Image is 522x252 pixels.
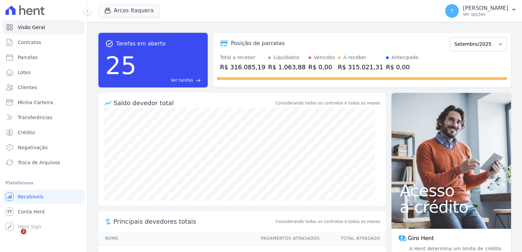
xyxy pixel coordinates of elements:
[171,77,193,83] span: Ver tarefas
[268,62,306,72] div: R$ 1.063,88
[391,54,418,61] div: Antecipado
[276,100,380,106] div: Considerando todos os contratos e todos os meses
[3,96,84,109] a: Minha Carteira
[451,9,454,13] span: T
[220,54,265,61] div: Total a receber
[105,48,137,83] div: 25
[18,84,37,91] span: Clientes
[3,141,84,154] a: Negativação
[18,54,38,61] span: Parcelas
[463,12,508,17] p: Ver opções
[139,77,201,83] a: Ver tarefas east
[408,234,434,242] span: Giro Hent
[18,208,45,215] span: Conta Hent
[113,98,274,108] div: Saldo devedor total
[98,4,160,17] button: Arcos Itaquera
[314,54,335,61] div: Vencidos
[18,39,41,46] span: Contratos
[343,54,367,61] div: A receber
[105,40,113,48] span: task_alt
[3,190,84,204] a: Recebíveis
[7,229,23,245] iframe: Intercom live chat
[463,5,508,12] p: [PERSON_NAME]
[3,66,84,79] a: Lotes
[18,193,43,200] span: Recebíveis
[3,111,84,124] a: Transferências
[400,182,503,199] span: Acesso
[18,69,31,76] span: Lotes
[3,205,84,219] a: Conta Hent
[3,20,84,34] a: Visão Geral
[18,159,60,166] span: Troca de Arquivos
[400,199,503,215] span: a crédito
[113,217,274,226] span: Principais devedores totais
[255,232,320,246] th: Pagamentos Atrasados
[3,51,84,64] a: Parcelas
[5,179,82,187] div: Plataformas
[18,99,53,106] span: Minha Carteira
[3,156,84,169] a: Troca de Arquivos
[3,126,84,139] a: Crédito
[196,78,201,83] span: east
[3,36,84,49] a: Contratos
[21,229,26,234] span: 2
[320,232,386,246] th: Total Atrasado
[18,24,45,31] span: Visão Geral
[18,144,48,151] span: Negativação
[220,62,265,72] div: R$ 316.085,19
[338,62,383,72] div: R$ 315.021,31
[231,39,285,47] div: Posição de parcelas
[386,62,418,72] div: R$ 0,00
[440,1,522,20] button: T [PERSON_NAME] Ver opções
[18,114,52,121] span: Transferências
[116,40,166,48] span: Tarefas em aberto
[276,219,380,225] span: Considerando todos os contratos e todos os meses
[308,62,335,72] div: R$ 0,00
[98,232,255,246] th: Nome
[274,54,300,61] div: Liquidados
[18,129,35,136] span: Crédito
[3,81,84,94] a: Clientes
